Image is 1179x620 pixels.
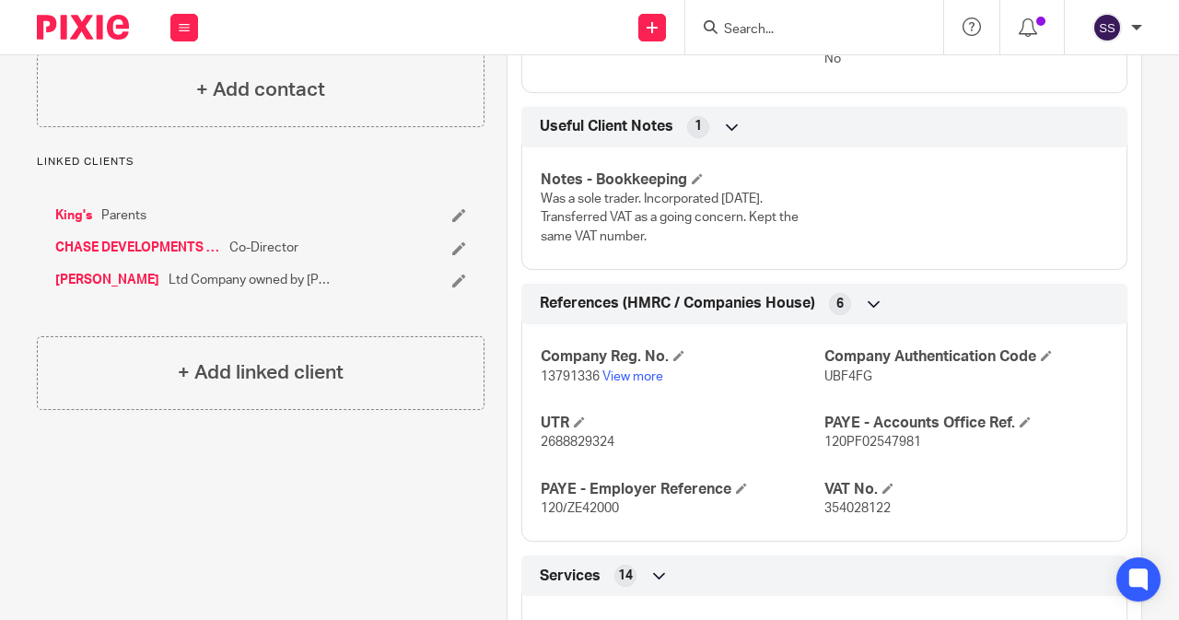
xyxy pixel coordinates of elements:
[178,358,344,387] h4: + Add linked client
[55,271,159,289] a: [PERSON_NAME]
[541,480,824,499] h4: PAYE - Employer Reference
[55,206,92,225] a: King's
[541,502,619,515] span: 120/ZE42000
[169,271,333,289] span: Ltd Company owned by [PERSON_NAME]
[824,370,872,383] span: UBF4FG
[196,76,325,104] h4: + Add contact
[836,295,844,313] span: 6
[541,193,799,243] span: Was a sole trader. Incorporated [DATE]. Transferred VAT as a going concern. Kept the same VAT num...
[37,15,129,40] img: Pixie
[722,22,888,39] input: Search
[540,117,673,136] span: Useful Client Notes
[824,53,841,65] span: No
[540,294,815,313] span: References (HMRC / Companies House)
[541,414,824,433] h4: UTR
[541,370,600,383] span: 13791336
[824,436,921,449] span: 120PF02547981
[541,436,614,449] span: 2688829324
[101,206,146,225] span: Parents
[229,239,298,257] span: Co-Director
[824,480,1108,499] h4: VAT No.
[37,155,484,170] p: Linked clients
[824,347,1108,367] h4: Company Authentication Code
[602,370,663,383] a: View more
[824,502,891,515] span: 354028122
[540,567,601,586] span: Services
[1092,13,1122,42] img: svg%3E
[824,414,1108,433] h4: PAYE - Accounts Office Ref.
[55,239,220,257] a: CHASE DEVELOPMENTS (SURREY) LTD
[541,347,824,367] h4: Company Reg. No.
[695,117,702,135] span: 1
[541,170,824,190] h4: Notes - Bookkeeping
[618,567,633,585] span: 14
